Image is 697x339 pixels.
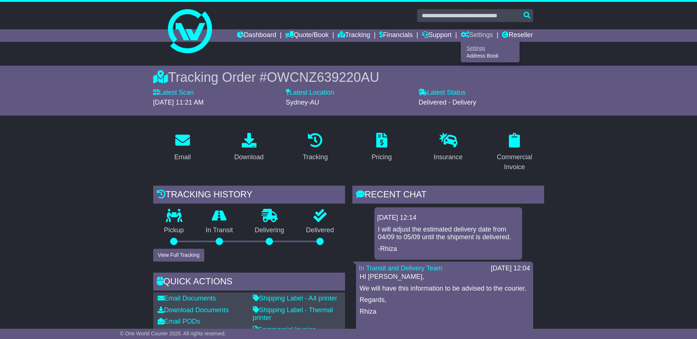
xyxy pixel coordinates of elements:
[461,29,493,42] a: Settings
[253,306,333,322] a: Shipping Label - Thermal printer
[490,152,539,172] div: Commercial Invoice
[367,130,396,165] a: Pricing
[360,308,529,316] p: Rhiza
[352,186,544,205] div: RECENT CHAT
[378,226,518,241] p: I will adjust the estimated delivery date from 04/09 to 05/09 until the shipment is delivered.
[153,249,204,262] button: View Full Tracking
[422,29,452,42] a: Support
[286,99,319,106] span: Sydney-AU
[153,186,345,205] div: Tracking history
[429,130,467,165] a: Insurance
[237,29,276,42] a: Dashboard
[378,245,518,253] p: -Rhiza
[244,226,295,234] p: Delivering
[229,130,268,165] a: Download
[338,29,370,42] a: Tracking
[434,152,463,162] div: Insurance
[360,285,529,293] p: We will have this information to be advised to the courier.
[491,265,530,273] div: [DATE] 12:04
[195,226,244,234] p: In Transit
[295,226,345,234] p: Delivered
[153,226,195,234] p: Pickup
[286,89,334,97] label: Latest Location
[461,42,520,62] div: Quote/Book
[303,152,328,162] div: Tracking
[158,318,200,325] a: Email PODs
[461,52,519,60] a: Address Book
[360,273,529,281] p: HI [PERSON_NAME],
[379,29,413,42] a: Financials
[360,296,529,304] p: Regards,
[485,130,544,175] a: Commercial Invoice
[285,29,328,42] a: Quote/Book
[418,99,476,106] span: Delivered - Delivery
[120,331,226,336] span: © One World Courier 2025. All rights reserved.
[153,273,345,292] div: Quick Actions
[377,214,519,222] div: [DATE] 12:14
[502,29,533,42] a: Reseller
[267,70,379,85] span: OWCNZ639220AU
[153,99,204,106] span: [DATE] 11:21 AM
[253,295,337,302] a: Shipping Label - A4 printer
[371,152,392,162] div: Pricing
[174,152,191,162] div: Email
[158,295,216,302] a: Email Documents
[418,89,466,97] label: Latest Status
[153,69,544,85] div: Tracking Order #
[359,265,443,272] a: In Transit and Delivery Team
[298,130,333,165] a: Tracking
[169,130,195,165] a: Email
[158,306,229,314] a: Download Documents
[234,152,263,162] div: Download
[253,326,316,333] a: Commercial Invoice
[461,44,519,52] a: Settings
[153,89,194,97] label: Latest Scan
